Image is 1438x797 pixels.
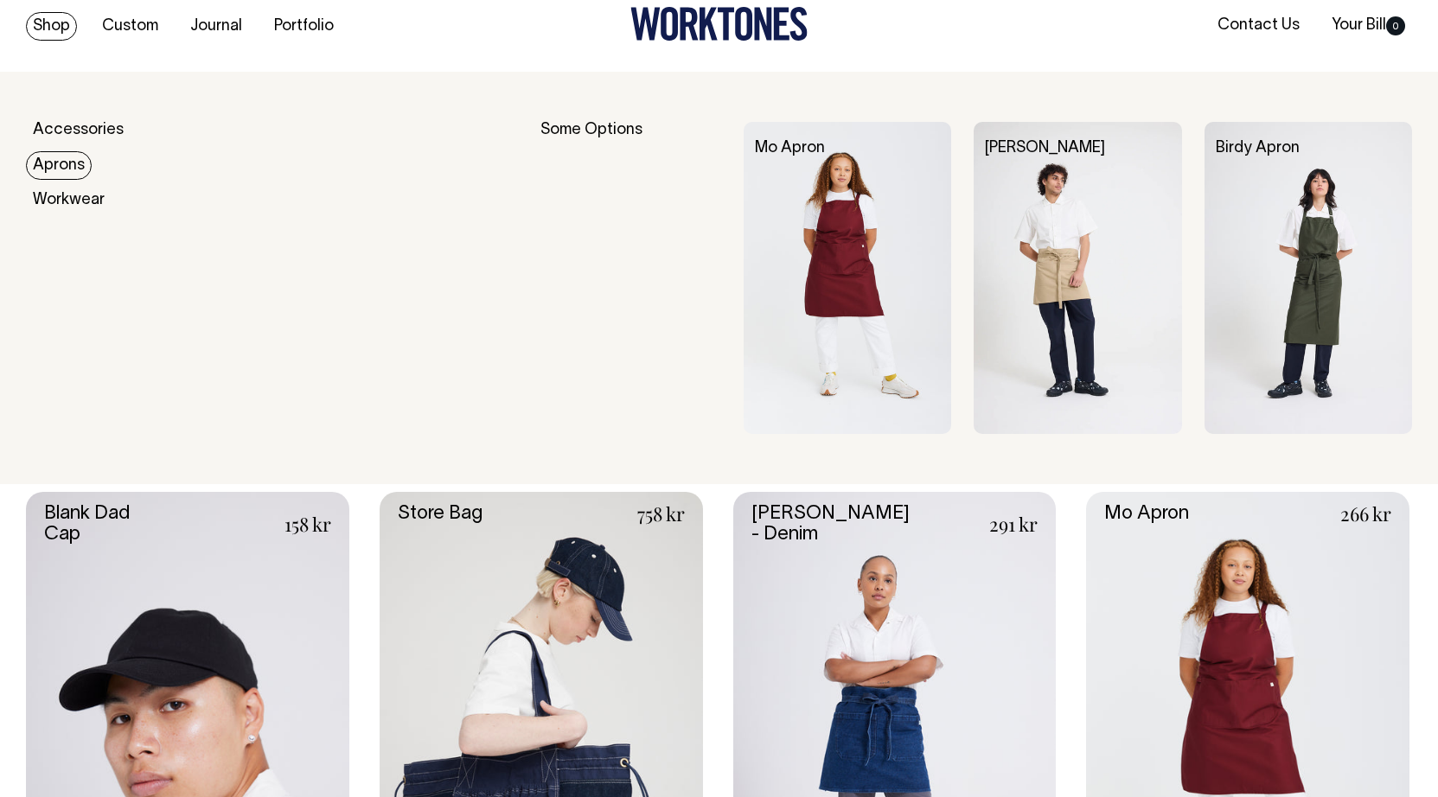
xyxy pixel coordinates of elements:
img: Birdy Apron [1205,122,1412,434]
a: Shop [26,12,77,41]
a: Contact Us [1211,11,1307,40]
span: 0 [1386,16,1405,35]
img: Bobby Apron [974,122,1181,434]
a: Journal [183,12,249,41]
a: Aprons [26,151,92,180]
a: [PERSON_NAME] [985,141,1105,156]
a: Birdy Apron [1216,141,1300,156]
a: Custom [95,12,165,41]
a: Your Bill0 [1325,11,1412,40]
a: Portfolio [267,12,341,41]
a: Accessories [26,116,131,144]
img: Mo Apron [744,122,951,434]
a: Workwear [26,186,112,214]
a: Mo Apron [755,141,825,156]
div: Some Options [540,122,720,434]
